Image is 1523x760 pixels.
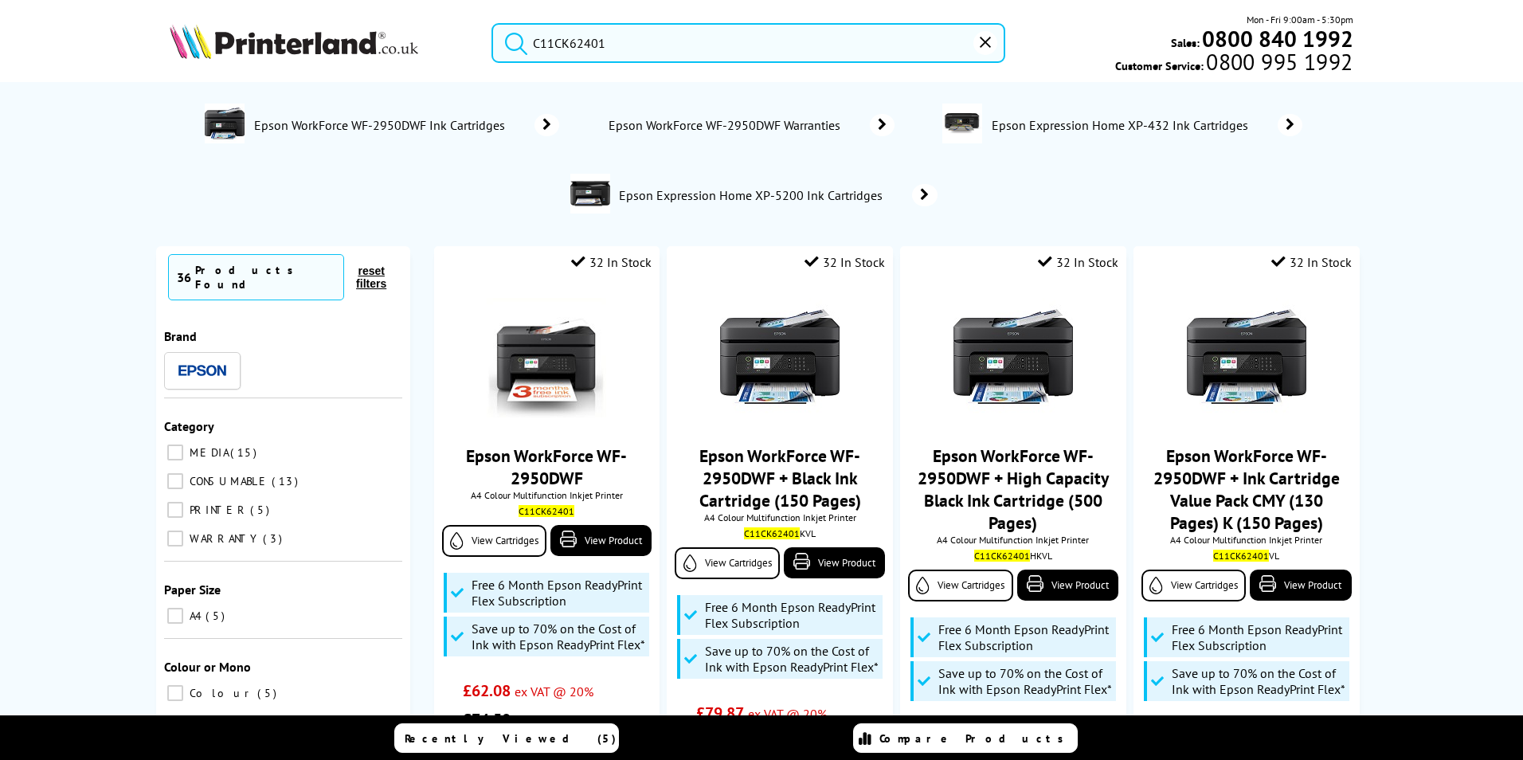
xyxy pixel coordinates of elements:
[990,104,1302,147] a: Epson Expression Home XP-432 Ink Cartridges
[1153,445,1340,534] a: Epson WorkForce WF-2950DWF + Ink Cartridge Value Pack CMY (130 Pages) K (150 Pages)
[990,117,1254,133] span: Epson Expression Home XP-432 Ink Cartridges
[696,703,744,723] span: £79.87
[1141,534,1351,546] span: A4 Colour Multifunction Inkjet Printer
[908,534,1118,546] span: A4 Colour Multifunction Inkjet Printer
[1213,550,1269,562] mark: C11CK62401
[570,174,610,214] img: C11CK61401-deptimage.jpg
[472,621,645,652] span: Save up to 70% on the Cost of Ink with Epson ReadyPrint Flex*
[720,298,840,417] img: Epson-WF-2950DWF-Front-Main-Small.jpg
[167,502,183,518] input: PRINTER 5
[487,298,606,417] img: epson-wf-2950dwf-front-subscription-small.jpg
[744,527,800,539] mark: C11CK62401
[394,723,619,753] a: Recently Viewed (5)
[908,570,1012,601] a: View Cartridges
[263,531,286,546] span: 3
[942,104,982,143] img: C11CE62401-conspage.jpg
[167,608,183,624] input: A4 5
[879,731,1072,746] span: Compare Products
[953,298,1073,417] img: Epson-WF-2950DWF-Front-Main-Small.jpg
[1115,54,1353,73] span: Customer Service:
[550,525,652,556] a: View Product
[1172,665,1345,697] span: Save up to 70% on the Cost of Ink with Epson ReadyPrint Flex*
[230,445,260,460] span: 15
[272,474,302,488] span: 13
[186,686,256,700] span: Colour
[1172,621,1345,653] span: Free 6 Month Epson ReadyPrint Flex Subscription
[257,686,280,700] span: 5
[195,263,335,292] div: Products Found
[519,505,574,517] mark: C11CK62401
[205,104,245,143] img: C11CK62401-deptimage.jpg
[974,550,1030,562] mark: C11CK62401
[167,473,183,489] input: CONSUMABLE 13
[679,527,880,539] div: KVL
[1017,570,1118,601] a: View Product
[912,550,1114,562] div: HKVL
[206,609,229,623] span: 5
[186,445,229,460] span: MEDIA
[463,680,511,701] span: £62.08
[170,24,418,59] img: Printerland Logo
[186,609,204,623] span: A4
[853,723,1078,753] a: Compare Products
[1250,570,1351,601] a: View Product
[442,489,652,501] span: A4 Colour Multifunction Inkjet Printer
[1187,298,1306,417] img: Epson-WF-2950DWF-Front-Main-Small.jpg
[705,643,879,675] span: Save up to 70% on the Cost of Ink with Epson ReadyPrint Flex*
[1200,31,1353,46] a: 0800 840 1992
[675,547,779,579] a: View Cartridges
[618,187,889,203] span: Epson Expression Home XP-5200 Ink Cartridges
[938,665,1112,697] span: Save up to 70% on the Cost of Ink with Epson ReadyPrint Flex*
[253,104,559,147] a: Epson WorkForce WF-2950DWF Ink Cartridges
[675,511,884,523] span: A4 Colour Multifunction Inkjet Printer
[491,23,1005,63] input: Search prod
[1204,54,1353,69] span: 0800 995 1992
[167,445,183,460] input: MEDIA 15
[186,474,270,488] span: CONSUMABLE
[515,684,593,699] span: ex VAT @ 20%
[167,685,183,701] input: Colour 5
[164,659,251,675] span: Colour or Mono
[515,712,554,728] span: inc VAT
[1171,35,1200,50] span: Sales:
[186,531,261,546] span: WARRANTY
[472,577,645,609] span: Free 6 Month Epson ReadyPrint Flex Subscription
[164,328,197,344] span: Brand
[250,503,273,517] span: 5
[918,445,1109,534] a: Epson WorkForce WF-2950DWF + High Capacity Black Ink Cartridge (500 Pages)
[186,503,249,517] span: PRINTER
[177,269,191,285] span: 36
[253,117,511,133] span: Epson WorkForce WF-2950DWF Ink Cartridges
[405,731,617,746] span: Recently Viewed (5)
[344,264,398,291] button: reset filters
[571,254,652,270] div: 32 In Stock
[164,418,214,434] span: Category
[607,117,846,133] span: Epson WorkForce WF-2950DWF Warranties
[167,531,183,546] input: WARRANTY 3
[466,445,627,489] a: Epson WorkForce WF-2950DWF
[748,706,827,722] span: ex VAT @ 20%
[699,445,861,511] a: Epson WorkForce WF-2950DWF + Black Ink Cartridge (150 Pages)
[705,599,879,631] span: Free 6 Month Epson ReadyPrint Flex Subscription
[938,621,1112,653] span: Free 6 Month Epson ReadyPrint Flex Subscription
[442,525,546,557] a: View Cartridges
[607,114,895,136] a: Epson WorkForce WF-2950DWF Warranties
[1141,570,1246,601] a: View Cartridges
[463,709,511,730] span: £74.50
[805,254,885,270] div: 32 In Stock
[178,365,226,377] img: Epson
[164,582,221,597] span: Paper Size
[784,547,885,578] a: View Product
[1145,550,1347,562] div: VL
[1247,12,1353,27] span: Mon - Fri 9:00am - 5:30pm
[1271,254,1352,270] div: 32 In Stock
[1038,254,1118,270] div: 32 In Stock
[170,24,472,62] a: Printerland Logo
[618,174,938,217] a: Epson Expression Home XP-5200 Ink Cartridges
[1202,24,1353,53] b: 0800 840 1992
